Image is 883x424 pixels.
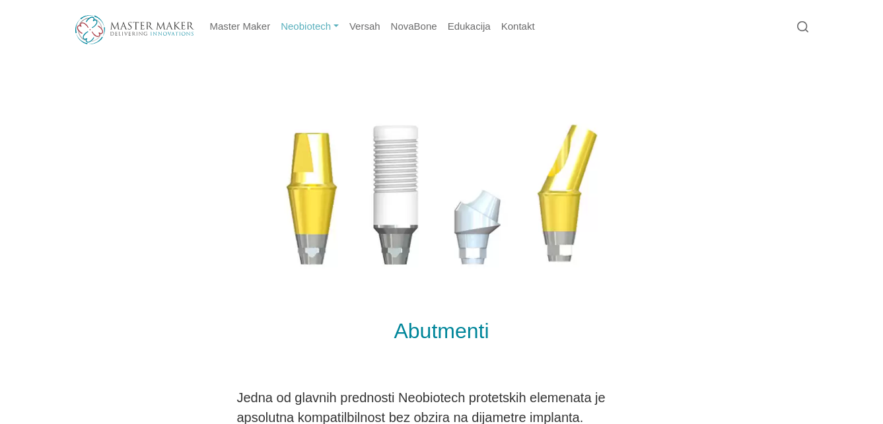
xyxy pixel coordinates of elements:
[496,14,540,40] a: Kontakt
[386,14,442,40] a: NovaBone
[75,15,194,44] img: Master Maker
[344,14,386,40] a: Versah
[82,320,802,341] h2: Abutmenti
[442,14,496,40] a: Edukacija
[205,14,276,40] a: Master Maker
[275,14,344,40] a: Neobiotech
